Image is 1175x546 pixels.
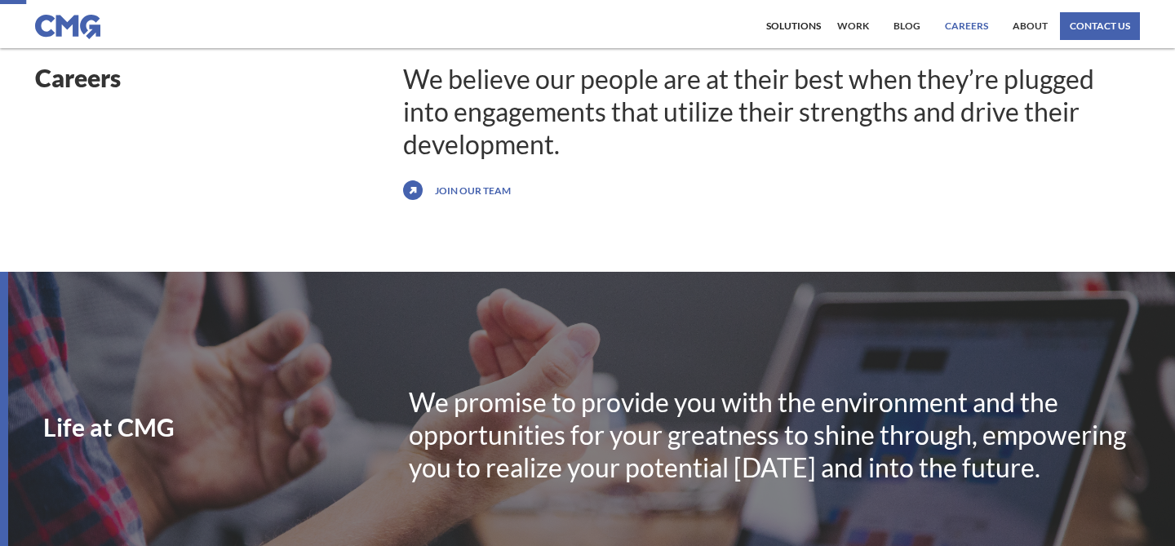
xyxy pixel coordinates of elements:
a: About [1009,12,1052,40]
a: work [833,12,873,40]
a: Blog [889,12,924,40]
div: Solutions [766,21,821,31]
div: We believe our people are at their best when they’re plugged into engagements that utilize their ... [403,63,1139,161]
a: Careers [941,12,992,40]
a: Join our team [431,177,515,203]
img: icon with arrow pointing up and to the right. [403,177,423,203]
div: We promise to provide you with the environment and the opportunities for your greatness to shine ... [409,386,1140,484]
h1: Careers [35,63,403,92]
img: CMG logo in blue. [35,15,100,39]
div: contact us [1070,21,1130,31]
h1: Life at CMG [43,415,409,439]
